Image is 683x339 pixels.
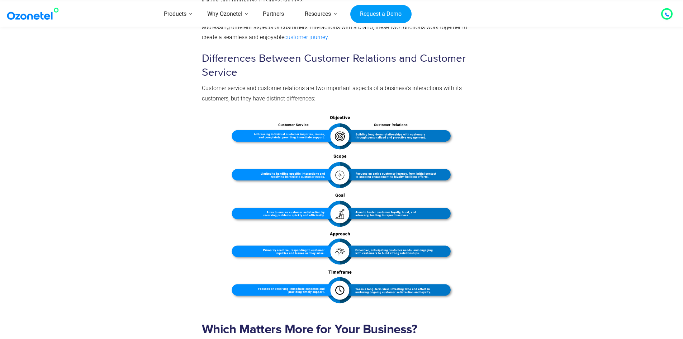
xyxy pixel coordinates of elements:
[294,1,341,27] a: Resources
[252,1,294,27] a: Partners
[202,85,462,102] span: Customer service and customer relations are two important aspects of a business’s interactions wi...
[202,52,479,80] h3: Differences Between Customer Relations and Customer Service
[284,34,328,41] a: customer journey
[202,323,417,336] b: Which Matters More for Your Business?
[350,5,412,23] a: Request a Demo
[153,1,197,27] a: Products
[197,1,252,27] a: Why Ozonetel
[328,34,329,41] span: .
[202,13,473,41] span: Additionally, customer relations and customer service both contribute to the overall customer exp...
